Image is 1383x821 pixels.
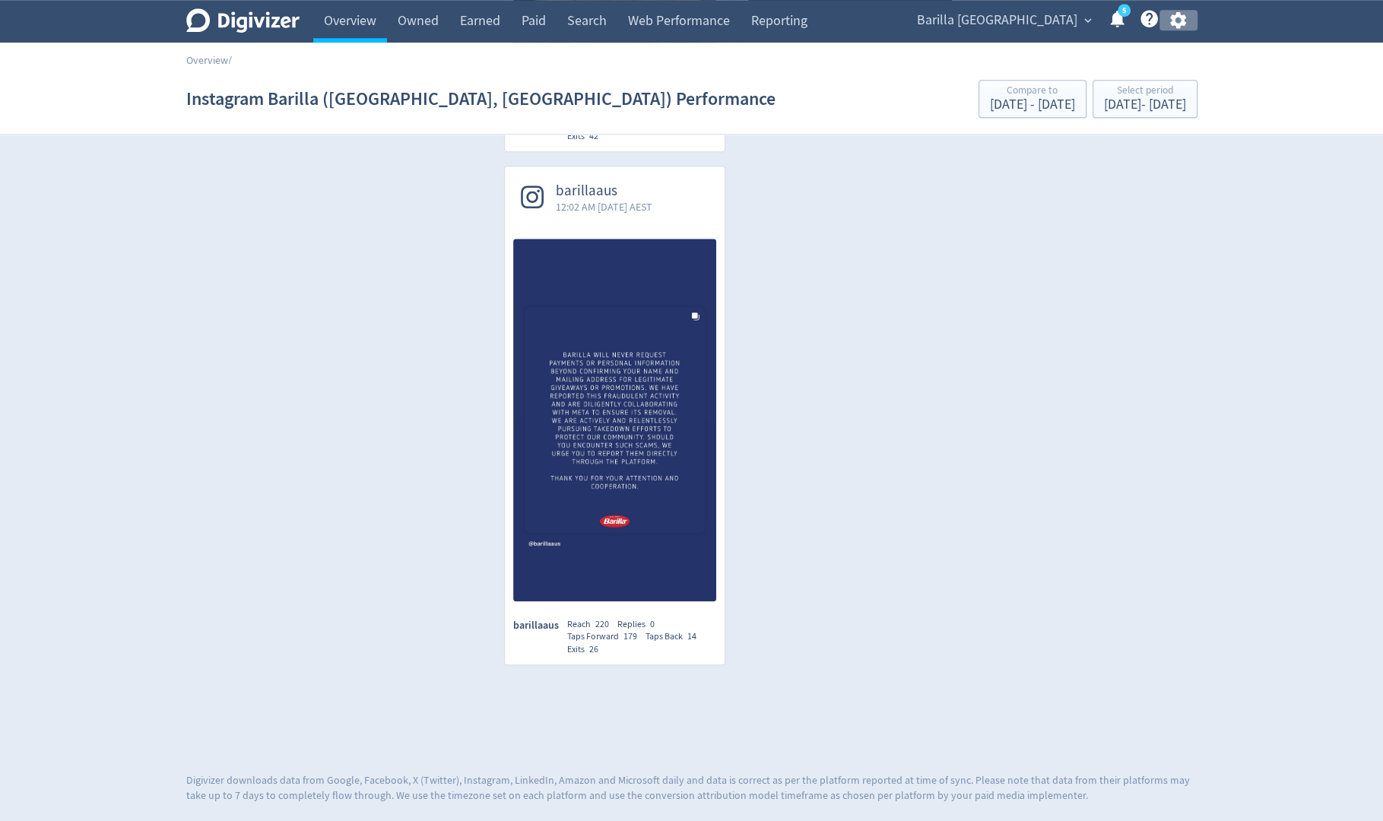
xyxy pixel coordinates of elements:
[646,630,705,643] div: Taps Back
[589,130,598,142] span: 42
[990,98,1075,112] div: [DATE] - [DATE]
[1121,5,1125,16] text: 5
[567,130,607,143] div: Exits
[687,630,696,642] span: 14
[513,618,567,633] span: barillaaus
[1104,98,1186,112] div: [DATE] - [DATE]
[1093,80,1197,118] button: Select period[DATE]- [DATE]
[1118,4,1131,17] a: 5
[912,8,1096,33] button: Barilla [GEOGRAPHIC_DATA]
[650,618,655,630] span: 0
[595,618,609,630] span: 220
[186,773,1197,803] p: Digivizer downloads data from Google, Facebook, X (Twitter), Instagram, LinkedIn, Amazon and Micr...
[589,643,598,655] span: 26
[1081,14,1095,27] span: expand_more
[990,85,1075,98] div: Compare to
[567,630,646,643] div: Taps Forward
[228,53,232,67] span: /
[186,74,776,123] h1: Instagram Barilla ([GEOGRAPHIC_DATA], [GEOGRAPHIC_DATA]) Performance
[186,53,228,67] a: Overview
[1104,85,1186,98] div: Select period
[556,182,652,200] span: barillaaus
[567,618,617,631] div: Reach
[623,630,637,642] span: 179
[617,618,663,631] div: Replies
[556,199,652,214] span: 12:02 AM [DATE] AEST
[979,80,1086,118] button: Compare to[DATE] - [DATE]
[505,166,725,657] a: barillaaus12:02 AM [DATE] AESTbarillaausReach220Replies0Taps Forward179Taps Back14Exits26
[567,643,607,656] div: Exits
[917,8,1077,33] span: Barilla [GEOGRAPHIC_DATA]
